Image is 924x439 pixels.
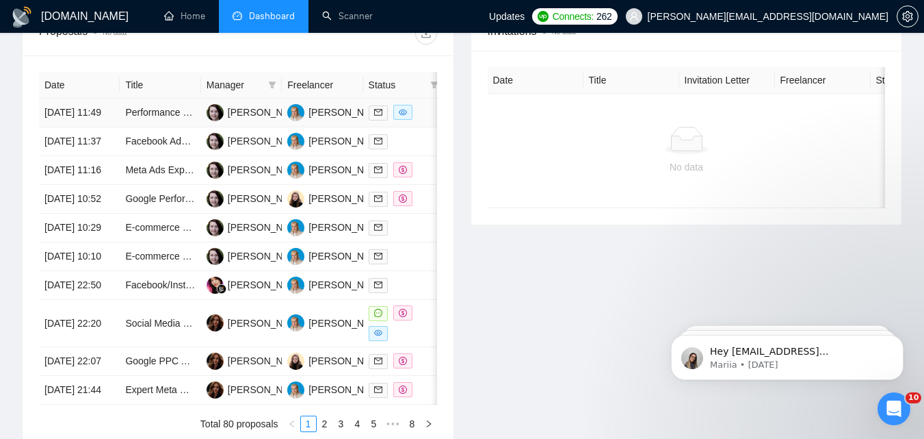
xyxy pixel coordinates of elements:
[308,249,387,264] div: [PERSON_NAME]
[350,416,365,431] a: 4
[629,12,639,21] span: user
[287,277,304,294] img: AS
[287,192,387,203] a: TB[PERSON_NAME]
[125,355,306,366] a: Google PPC Ads | Home Service Business
[228,191,306,206] div: [PERSON_NAME]
[334,416,349,431] a: 3
[382,416,404,432] li: Next 5 Pages
[416,28,436,39] span: download
[287,162,304,179] img: AS
[120,214,200,242] td: E-commerce Marketing Specialists (Streetwear / POD Focus)
[268,81,276,89] span: filter
[317,416,332,431] a: 2
[39,156,120,185] td: [DATE] 11:16
[125,222,385,233] a: E-commerce Marketing Specialists (Streetwear / POD Focus)
[287,384,387,394] a: AS[PERSON_NAME]
[404,416,421,432] li: 8
[284,416,300,432] button: left
[906,392,921,403] span: 10
[103,29,127,36] span: No data
[308,191,387,206] div: [PERSON_NAME]
[125,107,517,118] a: Performance Marketing Specialist for Fragrance Brand – Focused on Reach & Sales Growth
[207,221,306,232] a: IG[PERSON_NAME]
[217,284,226,294] img: gigradar-bm.png
[583,67,679,94] th: Title
[265,75,279,95] span: filter
[308,162,387,177] div: [PERSON_NAME]
[39,214,120,242] td: [DATE] 10:29
[374,195,382,203] span: mail
[367,416,382,431] a: 5
[207,104,224,121] img: IG
[300,416,317,432] li: 1
[308,382,387,397] div: [PERSON_NAME]
[287,221,387,232] a: AS[PERSON_NAME]
[382,416,404,432] span: •••
[207,317,306,328] a: IK[PERSON_NAME]
[287,381,304,399] img: AS
[499,160,875,175] div: No data
[374,309,382,317] span: message
[287,104,304,121] img: AS
[405,416,420,431] a: 8
[679,67,775,94] th: Invitation Letter
[39,300,120,347] td: [DATE] 22:20
[308,105,387,120] div: [PERSON_NAME]
[287,250,387,261] a: AS[PERSON_NAME]
[207,248,224,265] img: IG
[488,67,583,94] th: Date
[207,355,306,366] a: IK[PERSON_NAME]
[374,223,382,231] span: mail
[399,166,407,174] span: dollar
[288,420,296,428] span: left
[366,416,382,432] li: 5
[120,156,200,185] td: Meta Ads Expert Needed for Campaign Optimization
[374,386,382,394] span: mail
[897,5,919,27] button: setting
[207,133,224,150] img: IG
[374,357,382,365] span: mail
[207,381,224,399] img: IK
[120,347,200,376] td: Google PPC Ads | Home Service Business
[287,353,304,370] img: TB
[125,136,373,147] a: Facebook Ads Specialist for Local Lawn Care Marketplace
[415,23,437,45] button: download
[596,9,611,24] span: 262
[201,72,282,99] th: Manager
[207,314,224,331] img: IK
[207,162,224,179] img: IG
[120,376,200,405] td: Expert Meta & Google Ads Manager Needed – Full Audit, Retargeting, and Strategy
[308,353,387,368] div: [PERSON_NAME]
[282,72,362,99] th: Freelancer
[287,248,304,265] img: AS
[374,281,382,289] span: mail
[287,355,387,366] a: TB[PERSON_NAME]
[317,416,333,432] li: 2
[421,416,437,432] button: right
[430,81,438,89] span: filter
[333,416,349,432] li: 3
[120,127,200,156] td: Facebook Ads Specialist for Local Lawn Care Marketplace
[877,392,910,425] iframe: Intercom live chat
[125,251,377,262] a: E-commerce Media Buyer Needed for Dynamic Campaigns
[399,386,407,394] span: dollar
[538,11,549,22] img: upwork-logo.png
[421,416,437,432] li: Next Page
[207,277,224,294] img: NK
[287,164,387,175] a: AS[PERSON_NAME]
[120,185,200,214] td: Google Performance Max Campaign for Behavioral Health Practice
[39,99,120,127] td: [DATE] 11:49
[207,279,306,290] a: NK[PERSON_NAME]
[228,249,306,264] div: [PERSON_NAME]
[897,11,918,22] span: setting
[207,135,306,146] a: IG[PERSON_NAME]
[287,317,387,328] a: AS[PERSON_NAME]
[228,220,306,235] div: [PERSON_NAME]
[125,193,410,204] a: Google Performance Max Campaign for Behavioral Health Practice
[369,77,425,92] span: Status
[164,10,205,22] a: homeHome
[228,105,306,120] div: [PERSON_NAME]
